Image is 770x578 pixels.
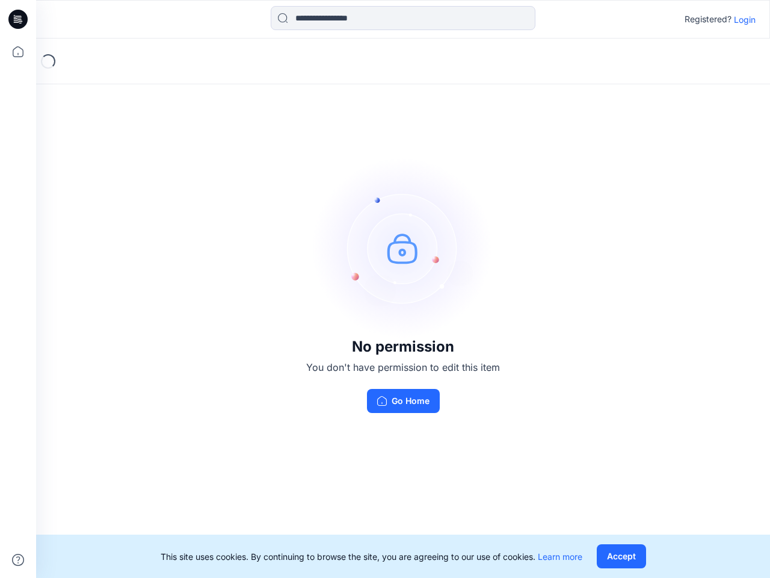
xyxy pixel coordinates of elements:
[306,338,500,355] h3: No permission
[538,552,582,562] a: Learn more
[685,12,731,26] p: Registered?
[734,13,756,26] p: Login
[161,550,582,563] p: This site uses cookies. By continuing to browse the site, you are agreeing to our use of cookies.
[367,389,440,413] button: Go Home
[313,158,493,338] img: no-perm.svg
[306,360,500,374] p: You don't have permission to edit this item
[597,544,646,568] button: Accept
